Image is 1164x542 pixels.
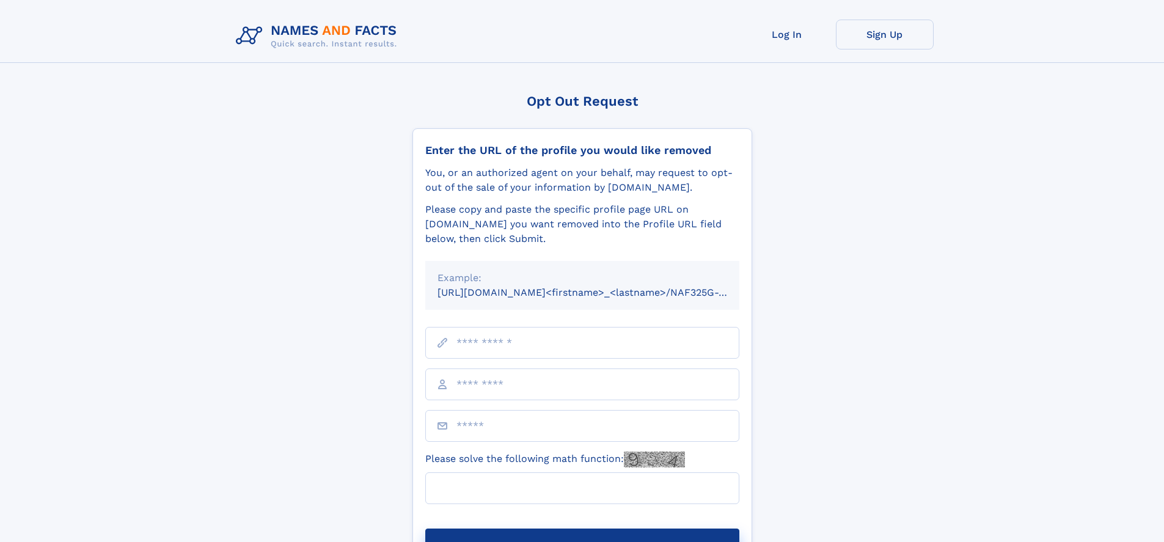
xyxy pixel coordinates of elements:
[425,452,685,467] label: Please solve the following math function:
[425,144,739,157] div: Enter the URL of the profile you would like removed
[437,271,727,285] div: Example:
[425,166,739,195] div: You, or an authorized agent on your behalf, may request to opt-out of the sale of your informatio...
[836,20,934,49] a: Sign Up
[425,202,739,246] div: Please copy and paste the specific profile page URL on [DOMAIN_NAME] you want removed into the Pr...
[437,287,763,298] small: [URL][DOMAIN_NAME]<firstname>_<lastname>/NAF325G-xxxxxxxx
[412,93,752,109] div: Opt Out Request
[231,20,407,53] img: Logo Names and Facts
[738,20,836,49] a: Log In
